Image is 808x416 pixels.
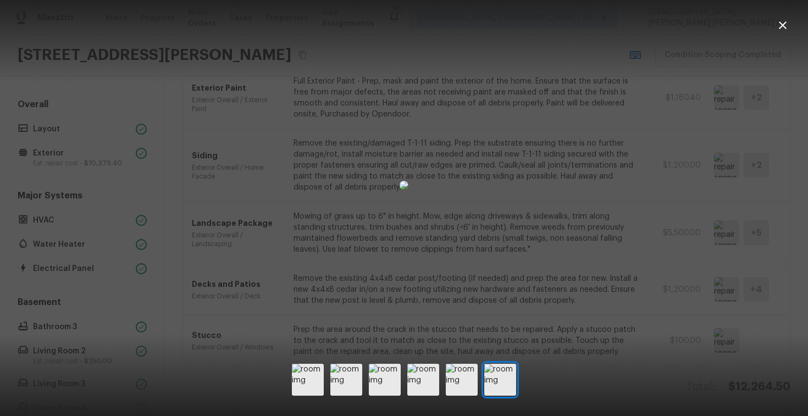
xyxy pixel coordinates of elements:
img: room img [407,364,439,396]
img: room img [446,364,478,396]
img: room img [484,364,516,396]
img: 7e85701b-406f-45a5-a5d6-a1744d4d9f28.jpg [400,181,408,190]
img: room img [292,364,324,396]
img: room img [369,364,401,396]
img: room img [330,364,362,396]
